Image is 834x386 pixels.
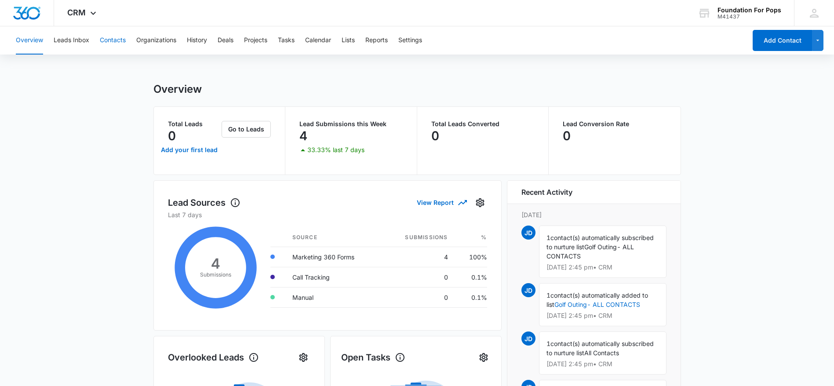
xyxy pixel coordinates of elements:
span: Golf Outing- ALL CONTACTS [546,243,634,260]
p: [DATE] 2:45 pm • CRM [546,264,659,270]
button: Settings [296,350,310,364]
span: 1 [546,340,550,347]
td: Manual [285,287,382,307]
button: Settings [398,26,422,55]
span: contact(s) automatically subscribed to nurture list [546,340,654,357]
button: View Report [417,195,466,210]
span: 1 [546,291,550,299]
span: JD [521,331,535,346]
button: Overview [16,26,43,55]
button: Contacts [100,26,126,55]
button: Organizations [136,26,176,55]
div: account id [717,14,781,20]
th: % [455,228,487,247]
p: Lead Submissions this Week [299,121,403,127]
span: contact(s) automatically added to list [546,291,648,308]
td: 0.1% [455,287,487,307]
p: 4 [299,129,307,143]
h1: Lead Sources [168,196,240,209]
p: 33.33% last 7 days [307,147,364,153]
p: 0 [168,129,176,143]
button: Settings [477,350,491,364]
th: Source [285,228,382,247]
td: Marketing 360 Forms [285,247,382,267]
span: JD [521,283,535,297]
p: Total Leads [168,121,220,127]
p: [DATE] 2:45 pm • CRM [546,313,659,319]
span: All Contacts [584,349,619,357]
button: Settings [473,196,487,210]
h1: Open Tasks [341,351,405,364]
th: Submissions [382,228,455,247]
p: 0 [563,129,571,143]
button: Projects [244,26,267,55]
h6: Recent Activity [521,187,572,197]
button: Go to Leads [222,121,271,138]
td: 0 [382,287,455,307]
div: account name [717,7,781,14]
button: Reports [365,26,388,55]
span: contact(s) automatically subscribed to nurture list [546,234,654,251]
button: Deals [218,26,233,55]
a: Go to Leads [222,125,271,133]
button: Lists [342,26,355,55]
a: Golf Outing- ALL CONTACTS [554,301,640,308]
button: Add Contact [753,30,812,51]
td: Call Tracking [285,267,382,287]
span: 1 [546,234,550,241]
p: 0 [431,129,439,143]
p: Lead Conversion Rate [563,121,666,127]
td: 0.1% [455,267,487,287]
span: CRM [67,8,86,17]
p: Last 7 days [168,210,487,219]
p: Total Leads Converted [431,121,535,127]
td: 4 [382,247,455,267]
h1: Overlooked Leads [168,351,259,364]
td: 100% [455,247,487,267]
h1: Overview [153,83,202,96]
td: 0 [382,267,455,287]
a: Add your first lead [159,139,220,160]
p: [DATE] 2:45 pm • CRM [546,361,659,367]
span: JD [521,226,535,240]
button: Tasks [278,26,295,55]
button: Calendar [305,26,331,55]
button: Leads Inbox [54,26,89,55]
button: History [187,26,207,55]
p: [DATE] [521,210,666,219]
